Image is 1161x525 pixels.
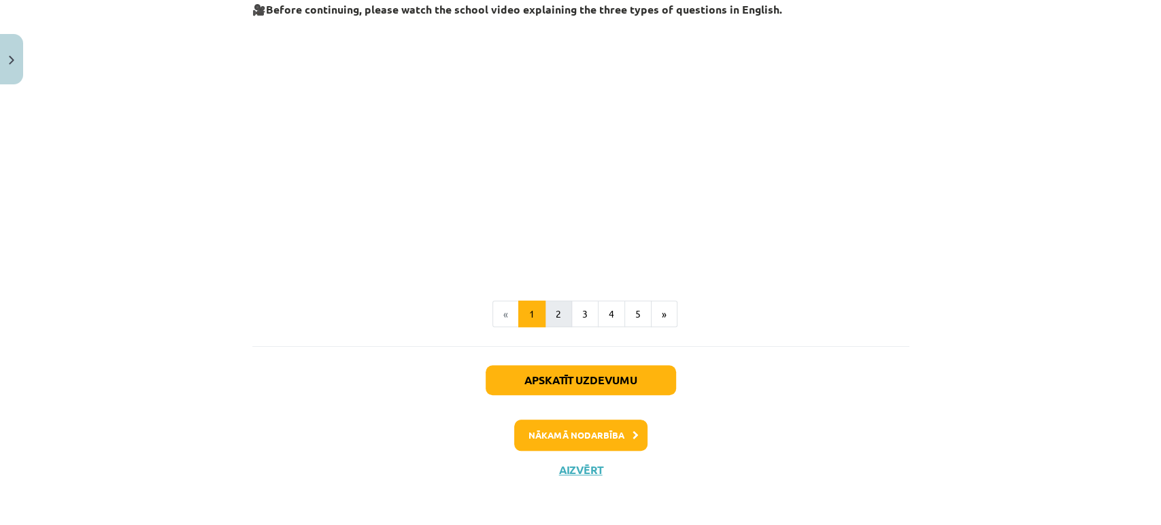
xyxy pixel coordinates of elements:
img: icon-close-lesson-0947bae3869378f0d4975bcd49f059093ad1ed9edebbc8119c70593378902aed.svg [9,56,14,65]
button: Aizvērt [555,463,607,477]
button: 2 [545,301,572,328]
button: 5 [624,301,652,328]
strong: Before continuing, please watch the school video explaining the three types of questions in English. [266,2,782,16]
button: 3 [571,301,599,328]
button: 4 [598,301,625,328]
button: Nākamā nodarbība [514,420,647,451]
nav: Page navigation example [252,301,909,328]
button: Apskatīt uzdevumu [486,365,676,395]
button: 1 [518,301,545,328]
button: » [651,301,677,328]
